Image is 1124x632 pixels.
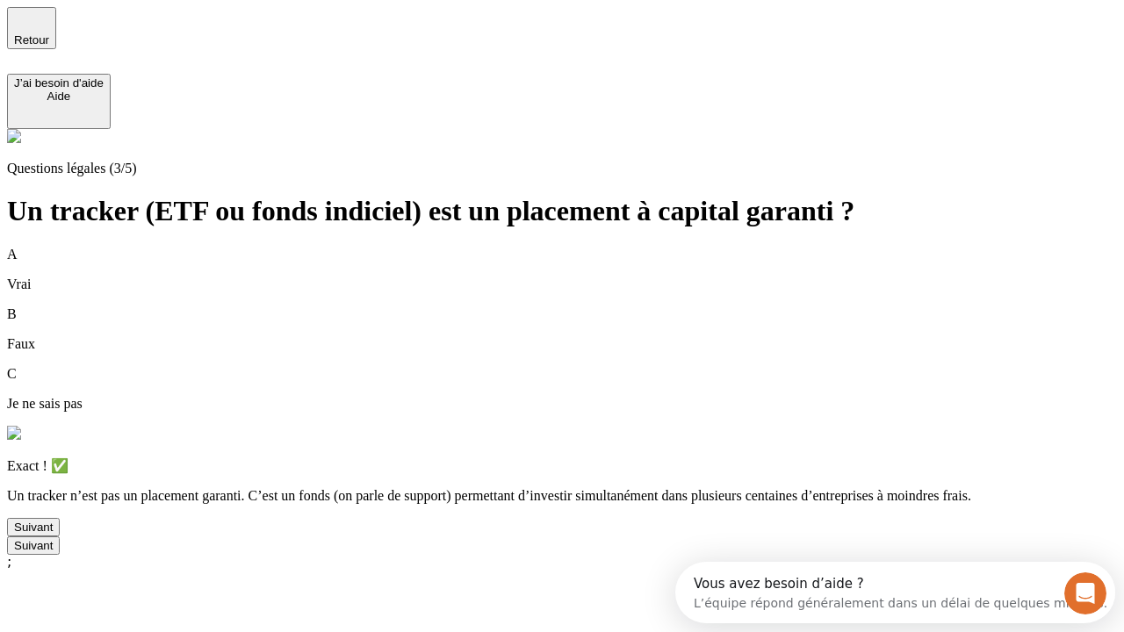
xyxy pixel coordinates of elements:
div: L’équipe répond généralement dans un délai de quelques minutes. [18,29,432,47]
p: B [7,306,1117,322]
h1: Un tracker (ETF ou fonds indiciel) est un placement à capital garanti ? [7,195,1117,227]
div: Ouvrir le Messenger Intercom [7,7,484,55]
button: Retour [7,7,56,49]
p: Vrai [7,276,1117,292]
img: alexis.png [7,129,21,143]
button: J’ai besoin d'aideAide [7,74,111,129]
div: ; [7,555,1117,569]
div: Vous avez besoin d’aide ? [18,15,432,29]
div: Suivant [14,539,53,552]
p: Questions légales (3/5) [7,161,1117,176]
div: J’ai besoin d'aide [14,76,104,90]
p: C [7,366,1117,382]
p: Faux [7,336,1117,352]
iframe: Intercom live chat discovery launcher [675,562,1115,623]
p: A [7,247,1117,262]
button: Suivant [7,536,60,555]
iframe: Intercom live chat [1064,572,1106,614]
img: alexis.png [7,426,21,440]
div: Suivant [14,521,53,534]
span: Retour [14,33,49,47]
div: Aide [14,90,104,103]
p: Un tracker n’est pas un placement garanti. C’est un fonds (on parle de support) permettant d’inve... [7,488,1117,504]
p: Exact ! ✅ [7,457,1117,474]
p: Je ne sais pas [7,396,1117,412]
button: Suivant [7,518,60,536]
